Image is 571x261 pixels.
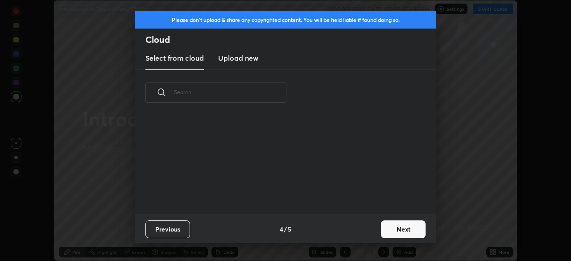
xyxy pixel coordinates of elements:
input: Search [174,73,286,111]
h4: / [284,224,287,234]
div: Please don't upload & share any copyrighted content. You will be held liable if found doing so. [135,11,436,29]
h3: Select from cloud [145,53,204,63]
h4: 5 [288,224,291,234]
h3: Upload new [218,53,258,63]
h2: Cloud [145,34,436,46]
h4: 4 [280,224,283,234]
button: Next [381,220,426,238]
button: Previous [145,220,190,238]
